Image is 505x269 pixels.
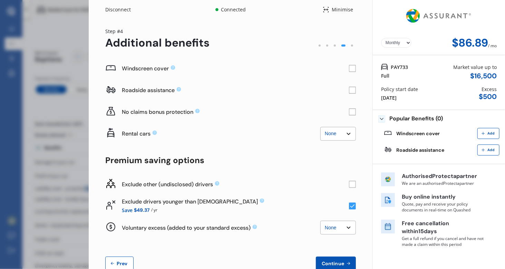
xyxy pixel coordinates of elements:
div: Step # 4 [105,28,210,35]
img: Assurant.png [404,3,474,29]
img: buy online icon [381,193,395,207]
div: Voluntary excess (added to your standard excess) [122,224,320,231]
div: $ 500 [479,93,497,101]
div: Policy start date [381,86,418,93]
div: $86.89 [452,37,488,49]
p: Quote, pay and receive your policy documents in real-time on Quashed [402,201,485,213]
div: $ 16,500 [470,72,497,80]
div: Connected [220,6,247,13]
div: Windscreen cover [396,131,440,136]
div: Disconnect [105,6,138,13]
div: Roadside assistance [396,147,444,153]
div: Roadside assistance [122,87,349,94]
div: Windscreen cover [122,65,349,72]
span: Save [122,206,133,214]
div: Additional benefits [105,37,210,49]
span: Prev [115,261,129,266]
div: [DATE] [381,94,397,101]
img: free cancel icon [381,220,395,233]
span: PAY733 [391,63,408,71]
div: Exclude drivers younger than [DEMOGRAPHIC_DATA] [122,198,349,205]
div: No claims bonus protection [122,108,349,116]
img: insurer icon [381,172,395,186]
span: $49.37 [134,206,150,214]
div: Premium saving options [105,156,356,165]
span: Popular Benefits (0) [389,116,443,122]
p: Free cancellation within 15 days [402,220,485,236]
div: Rental cars [122,130,320,137]
p: Get a full refund if you cancel and have not made a claim within this period [402,236,485,247]
div: Market value up to [453,63,497,71]
div: Excess [482,86,497,93]
div: Exclude other (undisclosed) drivers [122,181,349,188]
span: Add [486,131,496,136]
div: Full [381,72,389,79]
span: Add [486,148,496,152]
div: / mo [488,37,497,49]
div: Minimise [329,6,356,13]
p: Buy online instantly [402,193,485,201]
span: Continue [320,261,346,266]
p: Authorised Protecta partner [402,172,485,180]
span: / yr [151,206,157,214]
p: We are an authorised Protecta partner [402,180,485,186]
